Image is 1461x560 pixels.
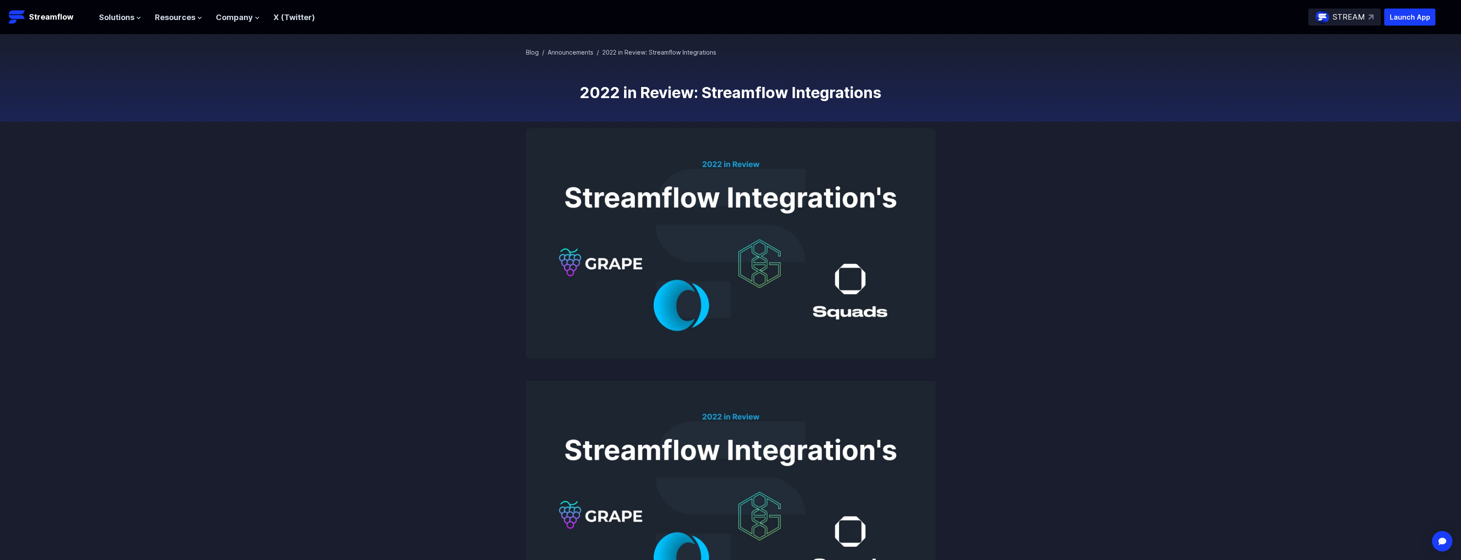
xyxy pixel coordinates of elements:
[29,11,73,23] p: Streamflow
[597,49,599,56] span: /
[542,49,544,56] span: /
[1384,9,1435,26] button: Launch App
[526,128,935,359] img: 2022 in Review: Streamflow Integrations
[9,9,26,26] img: Streamflow Logo
[602,49,716,56] span: 2022 in Review: Streamflow Integrations
[1316,10,1329,24] img: streamflow-logo-circle.png
[526,49,539,56] a: Blog
[1333,11,1365,23] p: STREAM
[1308,9,1381,26] a: STREAM
[216,12,253,24] span: Company
[216,12,260,24] button: Company
[155,12,195,24] span: Resources
[548,49,593,56] a: Announcements
[526,84,935,101] h1: 2022 in Review: Streamflow Integrations
[155,12,202,24] button: Resources
[1432,531,1452,551] div: Open Intercom Messenger
[1368,15,1374,20] img: top-right-arrow.svg
[99,12,134,24] span: Solutions
[99,12,141,24] button: Solutions
[9,9,90,26] a: Streamflow
[273,13,315,22] a: X (Twitter)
